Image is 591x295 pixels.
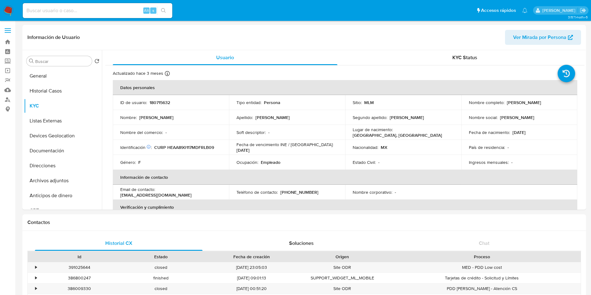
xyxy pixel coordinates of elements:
[35,286,37,292] div: •
[353,132,442,138] p: [GEOGRAPHIC_DATA], [GEOGRAPHIC_DATA]
[469,159,509,165] p: Ingresos mensuales :
[120,262,202,273] div: closed
[120,192,192,198] p: [EMAIL_ADDRESS][DOMAIN_NAME]
[500,115,534,120] p: [PERSON_NAME]
[120,100,147,105] p: ID de usuario :
[138,159,141,165] p: F
[24,203,102,218] button: CBT
[27,34,80,40] h1: Información de Usuario
[395,189,396,195] p: -
[289,240,314,247] span: Soluciones
[113,70,163,76] p: Actualizado hace 3 meses
[306,254,379,260] div: Origen
[113,200,577,215] th: Verificación y cumplimiento
[522,8,527,13] a: Notificaciones
[505,30,581,45] button: Ver Mirada por Persona
[364,100,374,105] p: MLM
[120,187,155,192] p: Email de contacto :
[302,283,383,294] div: Site ODR
[43,254,116,260] div: Id
[144,7,149,13] span: Alt
[580,7,586,14] a: Salir
[39,273,120,283] div: 386800247
[23,7,172,15] input: Buscar usuario o caso...
[255,115,290,120] p: [PERSON_NAME]
[206,254,297,260] div: Fecha de creación
[507,100,541,105] p: [PERSON_NAME]
[390,115,424,120] p: [PERSON_NAME]
[154,145,214,150] p: CURP HEAA890117MDFRLB09
[353,145,378,150] p: Nacionalidad :
[24,128,102,143] button: Devices Geolocation
[381,145,387,150] p: MX
[139,115,174,120] p: [PERSON_NAME]
[353,115,387,120] p: Segundo apellido :
[120,115,137,120] p: Nombre :
[353,100,362,105] p: Sitio :
[542,7,578,13] p: ivonne.perezonofre@mercadolibre.com.mx
[508,145,509,150] p: -
[511,159,512,165] p: -
[236,159,258,165] p: Ocupación :
[113,80,577,95] th: Datos personales
[120,159,136,165] p: Género :
[383,273,581,283] div: Tarjetas de crédito - Solicitud y Límites
[94,59,99,65] button: Volver al orden por defecto
[216,54,234,61] span: Usuario
[236,115,253,120] p: Apellido :
[236,189,278,195] p: Teléfono de contacto :
[157,6,170,15] button: search-icon
[39,283,120,294] div: 386009330
[469,130,510,135] p: Fecha de nacimiento :
[27,219,581,226] h1: Contactos
[353,159,376,165] p: Estado Civil :
[120,273,202,283] div: finished
[29,59,34,64] button: Buscar
[125,254,198,260] div: Estado
[383,283,581,294] div: PDD [PERSON_NAME] - Atención CS
[469,115,498,120] p: Nombre social :
[202,262,302,273] div: [DATE] 23:05:03
[264,100,280,105] p: Persona
[120,130,163,135] p: Nombre del comercio :
[268,130,269,135] p: -
[24,98,102,113] button: KYC
[24,173,102,188] button: Archivos adjuntos
[280,189,318,195] p: [PHONE_NUMBER]
[388,254,576,260] div: Proceso
[236,100,261,105] p: Tipo entidad :
[35,264,37,270] div: •
[261,159,280,165] p: Empleado
[479,240,489,247] span: Chat
[512,130,526,135] p: [DATE]
[302,273,383,283] div: SUPPORT_WIDGET_ML_MOBILE
[120,283,202,294] div: closed
[481,7,516,14] span: Accesos rápidos
[152,7,154,13] span: s
[150,100,170,105] p: 180715632
[378,159,379,165] p: -
[35,275,37,281] div: •
[383,262,581,273] div: MED - PDD Low cost
[24,143,102,158] button: Documentación
[513,30,566,45] span: Ver Mirada por Persona
[302,262,383,273] div: Site ODR
[39,262,120,273] div: 391025644
[24,188,102,203] button: Anticipos de dinero
[35,59,89,64] input: Buscar
[353,189,392,195] p: Nombre corporativo :
[24,158,102,173] button: Direcciones
[120,145,152,150] p: Identificación :
[452,54,477,61] span: KYC Status
[236,142,333,147] p: Fecha de vencimiento INE / [GEOGRAPHIC_DATA] :
[469,145,505,150] p: País de residencia :
[202,283,302,294] div: [DATE] 00:51:20
[24,113,102,128] button: Listas Externas
[24,83,102,98] button: Historial Casos
[105,240,132,247] span: Historial CX
[236,130,266,135] p: Soft descriptor :
[353,127,393,132] p: Lugar de nacimiento :
[236,147,250,153] p: [DATE]
[202,273,302,283] div: [DATE] 09:01:13
[24,69,102,83] button: General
